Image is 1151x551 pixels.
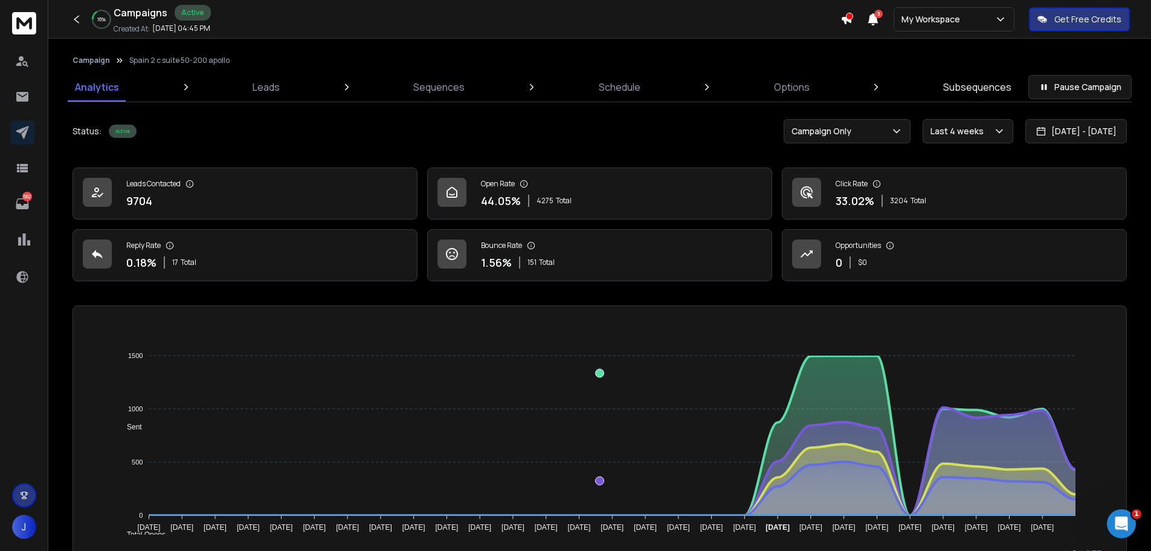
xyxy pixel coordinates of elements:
[413,80,465,94] p: Sequences
[890,196,908,206] span: 3204
[836,241,881,250] p: Opportunities
[369,523,392,532] tspan: [DATE]
[427,229,772,281] a: Bounce Rate1.56%151Total
[468,523,491,532] tspan: [DATE]
[601,523,624,532] tspan: [DATE]
[898,523,921,532] tspan: [DATE]
[73,168,418,220] a: Leads Contacted9704
[126,254,156,271] p: 0.18 %
[936,73,1019,102] a: Subsequences
[402,523,425,532] tspan: [DATE]
[901,13,965,25] p: My Workspace
[132,458,143,466] tspan: 500
[932,523,955,532] tspan: [DATE]
[129,56,230,65] p: Spain 2 c suite 50-200 apollo
[406,73,472,102] a: Sequences
[930,125,988,137] p: Last 4 weeks
[245,73,287,102] a: Leads
[537,196,553,206] span: 4275
[799,523,822,532] tspan: [DATE]
[427,168,772,220] a: Open Rate44.05%4275Total
[172,258,178,267] span: 17
[435,523,458,532] tspan: [DATE]
[303,523,326,532] tspan: [DATE]
[73,229,418,281] a: Reply Rate0.18%17Total
[481,179,515,189] p: Open Rate
[22,192,32,201] p: 562
[1031,523,1054,532] tspan: [DATE]
[109,125,137,138] div: Active
[774,80,810,94] p: Options
[527,258,537,267] span: 151
[114,24,150,34] p: Created At:
[858,258,867,267] p: $ 0
[181,258,196,267] span: Total
[138,523,161,532] tspan: [DATE]
[836,254,842,271] p: 0
[139,512,143,519] tspan: 0
[237,523,260,532] tspan: [DATE]
[253,80,280,94] p: Leads
[965,523,988,532] tspan: [DATE]
[12,515,36,539] button: J
[998,523,1021,532] tspan: [DATE]
[911,196,926,206] span: Total
[114,5,167,20] h1: Campaigns
[118,530,166,539] span: Total Opens
[767,73,817,102] a: Options
[539,258,555,267] span: Total
[152,24,210,33] p: [DATE] 04:45 PM
[782,229,1127,281] a: Opportunities0$0
[481,241,522,250] p: Bounce Rate
[833,523,856,532] tspan: [DATE]
[535,523,558,532] tspan: [DATE]
[75,80,119,94] p: Analytics
[481,192,521,209] p: 44.05 %
[592,73,648,102] a: Schedule
[128,352,143,359] tspan: 1500
[336,523,359,532] tspan: [DATE]
[1028,75,1132,99] button: Pause Campaign
[836,192,874,209] p: 33.02 %
[1107,509,1136,538] iframe: Intercom live chat
[204,523,227,532] tspan: [DATE]
[501,523,524,532] tspan: [DATE]
[1054,13,1121,25] p: Get Free Credits
[700,523,723,532] tspan: [DATE]
[568,523,591,532] tspan: [DATE]
[126,192,152,209] p: 9704
[10,192,34,216] a: 562
[270,523,293,532] tspan: [DATE]
[792,125,856,137] p: Campaign Only
[118,423,142,431] span: Sent
[175,5,211,21] div: Active
[866,523,889,532] tspan: [DATE]
[874,10,883,18] span: 3
[126,241,161,250] p: Reply Rate
[1025,119,1127,143] button: [DATE] - [DATE]
[782,168,1127,220] a: Click Rate33.02%3204Total
[733,523,756,532] tspan: [DATE]
[170,523,193,532] tspan: [DATE]
[556,196,572,206] span: Total
[97,16,106,23] p: 16 %
[481,254,512,271] p: 1.56 %
[1029,7,1130,31] button: Get Free Credits
[943,80,1011,94] p: Subsequences
[126,179,181,189] p: Leads Contacted
[73,125,102,137] p: Status:
[766,523,790,532] tspan: [DATE]
[128,405,143,412] tspan: 1000
[599,80,640,94] p: Schedule
[1132,509,1141,519] span: 1
[73,56,110,65] button: Campaign
[667,523,690,532] tspan: [DATE]
[836,179,868,189] p: Click Rate
[634,523,657,532] tspan: [DATE]
[68,73,126,102] a: Analytics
